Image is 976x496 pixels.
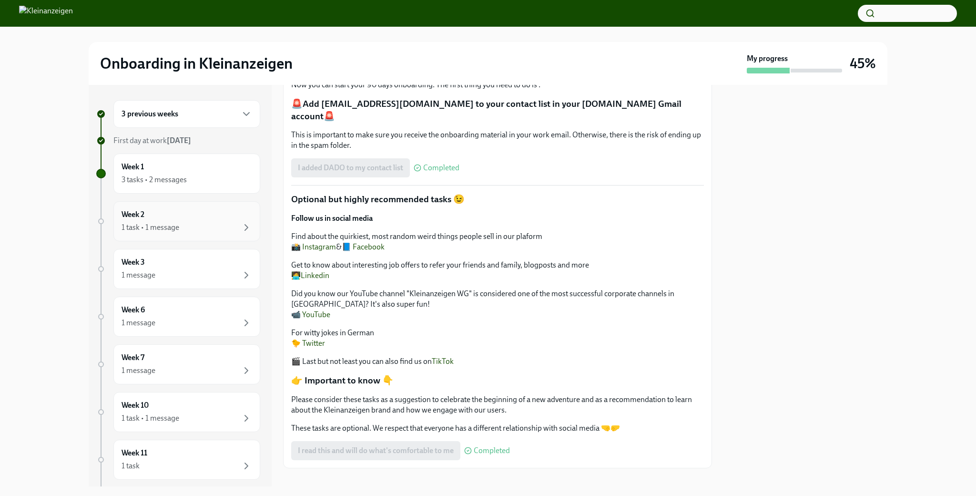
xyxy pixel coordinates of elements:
[96,440,260,480] a: Week 111 task
[291,214,373,223] strong: Follow us in social media
[850,55,876,72] h3: 45%
[122,109,178,119] h6: 3 previous weeks
[122,270,155,280] div: 1 message
[122,257,145,268] h6: Week 3
[96,154,260,194] a: Week 13 tasks • 2 messages
[291,271,329,280] a: 🧑‍💻Linkedin
[291,193,704,206] p: Optional but highly recommended tasks 😉
[122,413,179,424] div: 1 task • 1 message
[96,201,260,241] a: Week 21 task • 1 message
[113,136,191,145] span: First day at work
[19,6,73,21] img: Kleinanzeigen
[291,98,704,122] p: 🚨Add [EMAIL_ADDRESS][DOMAIN_NAME] to your contact list in your [DOMAIN_NAME] Gmail account🚨
[747,53,788,64] strong: My progress
[432,357,454,366] a: TikTok
[122,222,179,233] div: 1 task • 1 message
[291,310,330,319] a: 📹 YouTube
[96,249,260,289] a: Week 31 message
[122,461,140,471] div: 1 task
[122,318,155,328] div: 1 message
[96,297,260,337] a: Week 61 message
[122,305,145,315] h6: Week 6
[122,175,187,185] div: 3 tasks • 2 messages
[291,328,704,349] p: For witty jokes in German
[122,162,144,172] h6: Week 1
[291,339,325,348] a: 🐤 Twitter
[474,447,510,455] span: Completed
[342,242,385,251] a: 📘 Facebook
[291,356,704,367] p: 🎬 Last but not least you can also find us on
[291,289,704,320] p: Did you know our YouTube channel "Kleinanzeigen WG" is considered one of the most successful corp...
[122,448,147,458] h6: Week 11
[96,135,260,146] a: First day at work[DATE]
[291,394,704,415] p: Please consider these tasks as a suggestion to celebrate the beginning of a new adventure and as ...
[122,209,144,220] h6: Week 2
[167,136,191,145] strong: [DATE]
[423,164,459,172] span: Completed
[100,54,293,73] h2: Onboarding in Kleinanzeigen
[113,100,260,128] div: 3 previous weeks
[291,130,704,151] p: This is important to make sure you receive the onboarding material in your work email. Otherwise,...
[122,365,155,376] div: 1 message
[96,344,260,384] a: Week 71 message
[291,260,704,281] p: Get to know about interesting job offers to refer your friends and family, blogposts and more
[291,231,704,252] p: Find about the quirkiest, most random weird things people sell in our plaform &
[291,80,704,90] p: Now you can start your 90 days onboarding. The first thing you need to do is :
[291,242,336,251] a: 📸 Instagram
[122,352,144,363] h6: Week 7
[291,374,704,387] p: 👉 Important to know 👇
[122,400,149,411] h6: Week 10
[96,392,260,432] a: Week 101 task • 1 message
[291,423,704,434] p: These tasks are optional. We respect that everyone has a different relationship with social media 🤜🤛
